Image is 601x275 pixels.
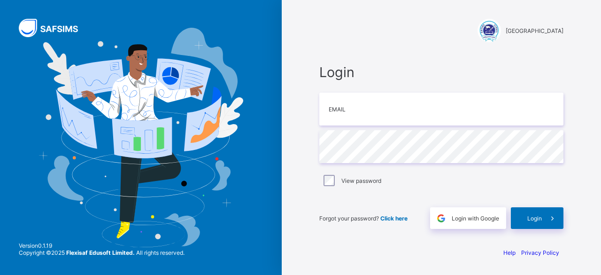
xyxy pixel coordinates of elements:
span: Version 0.1.19 [19,242,185,249]
span: Login [319,64,563,80]
span: [GEOGRAPHIC_DATA] [506,27,563,34]
a: Click here [380,215,408,222]
strong: Flexisaf Edusoft Limited. [66,249,135,256]
span: Login [527,215,542,222]
a: Help [503,249,516,256]
span: Copyright © 2025 All rights reserved. [19,249,185,256]
img: Hero Image [39,28,243,248]
span: Forgot your password? [319,215,408,222]
img: SAFSIMS Logo [19,19,89,37]
label: View password [341,177,381,184]
img: google.396cfc9801f0270233282035f929180a.svg [436,213,447,224]
span: Login with Google [452,215,499,222]
a: Privacy Policy [521,249,559,256]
